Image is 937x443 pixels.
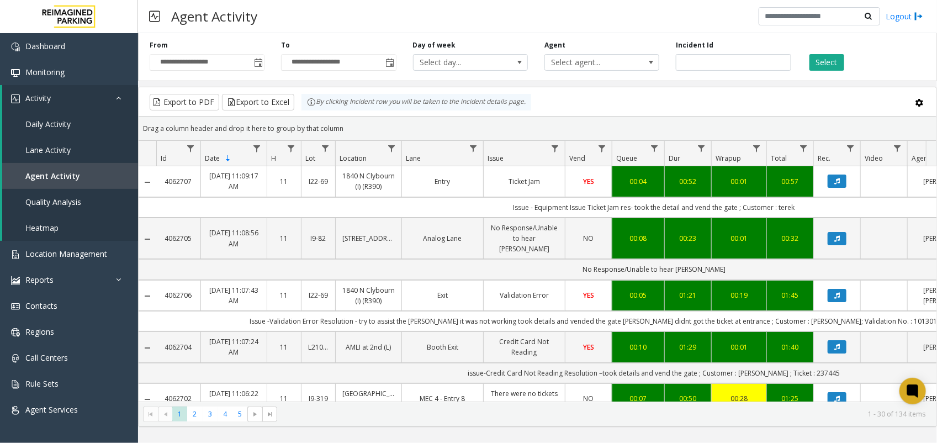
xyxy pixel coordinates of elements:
[205,154,220,163] span: Date
[139,395,156,404] a: Collapse Details
[172,407,187,421] span: Page 1
[774,342,807,352] a: 01:40
[406,154,421,163] span: Lane
[716,154,741,163] span: Wrapup
[25,249,107,259] span: Location Management
[11,328,20,337] img: 'icon'
[305,154,315,163] span: Lot
[914,10,923,22] img: logout
[11,302,20,311] img: 'icon'
[308,342,329,352] a: L21063800
[161,154,167,163] span: Id
[11,276,20,285] img: 'icon'
[572,342,605,352] a: YES
[671,342,705,352] a: 01:29
[583,342,594,352] span: YES
[718,393,760,404] a: 00:28
[409,393,477,404] a: MEC 4 - Entry 8
[409,233,477,244] a: Analog Lane
[619,176,658,187] a: 00:04
[139,235,156,244] a: Collapse Details
[774,233,807,244] a: 00:32
[2,111,138,137] a: Daily Activity
[139,141,936,402] div: Data table
[342,233,395,244] a: [STREET_ADDRESS]
[208,285,260,306] a: [DATE] 11:07:43 AM
[466,141,481,156] a: Lane Filter Menu
[384,141,399,156] a: Location Filter Menu
[266,410,274,419] span: Go to the last page
[149,3,160,30] img: pageIcon
[409,342,477,352] a: Booth Exit
[619,290,658,300] a: 00:05
[11,94,20,103] img: 'icon'
[583,177,594,186] span: YES
[414,55,505,70] span: Select day...
[25,41,65,51] span: Dashboard
[2,189,138,215] a: Quality Analysis
[11,43,20,51] img: 'icon'
[218,407,232,421] span: Page 4
[886,10,923,22] a: Logout
[163,290,194,300] a: 4062706
[340,154,367,163] span: Location
[676,40,713,50] label: Incident Id
[208,388,260,409] a: [DATE] 11:06:22 AM
[139,344,156,352] a: Collapse Details
[2,163,138,189] a: Agent Activity
[671,233,705,244] a: 00:23
[163,342,194,352] a: 4062704
[616,154,637,163] span: Queue
[274,176,294,187] a: 11
[271,154,276,163] span: H
[619,233,658,244] div: 00:08
[308,176,329,187] a: I22-69
[25,93,51,103] span: Activity
[25,223,59,233] span: Heatmap
[284,409,925,419] kendo-pager-info: 1 - 30 of 134 items
[187,407,202,421] span: Page 2
[771,154,787,163] span: Total
[572,290,605,300] a: YES
[222,94,294,110] button: Export to Excel
[203,407,218,421] span: Page 3
[818,154,830,163] span: Rec.
[11,250,20,259] img: 'icon'
[694,141,709,156] a: Dur Filter Menu
[718,233,760,244] a: 00:01
[25,145,71,155] span: Lane Activity
[342,388,395,409] a: [GEOGRAPHIC_DATA] (I) (R390)
[25,326,54,337] span: Regions
[490,336,558,357] a: Credit Card Not Reading
[11,380,20,389] img: 'icon'
[718,342,760,352] a: 00:01
[718,290,760,300] a: 00:19
[490,290,558,300] a: Validation Error
[774,176,807,187] a: 00:57
[912,154,930,163] span: Agent
[208,228,260,249] a: [DATE] 11:08:56 AM
[274,233,294,244] a: 11
[809,54,844,71] button: Select
[342,171,395,192] a: 1840 N Clybourn (I) (R390)
[11,68,20,77] img: 'icon'
[2,215,138,241] a: Heatmap
[619,393,658,404] a: 00:07
[308,393,329,404] a: I9-319
[544,40,565,50] label: Agent
[308,290,329,300] a: I22-69
[409,176,477,187] a: Entry
[671,393,705,404] a: 00:50
[25,352,68,363] span: Call Centers
[619,342,658,352] a: 00:10
[671,290,705,300] div: 01:21
[262,407,277,422] span: Go to the last page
